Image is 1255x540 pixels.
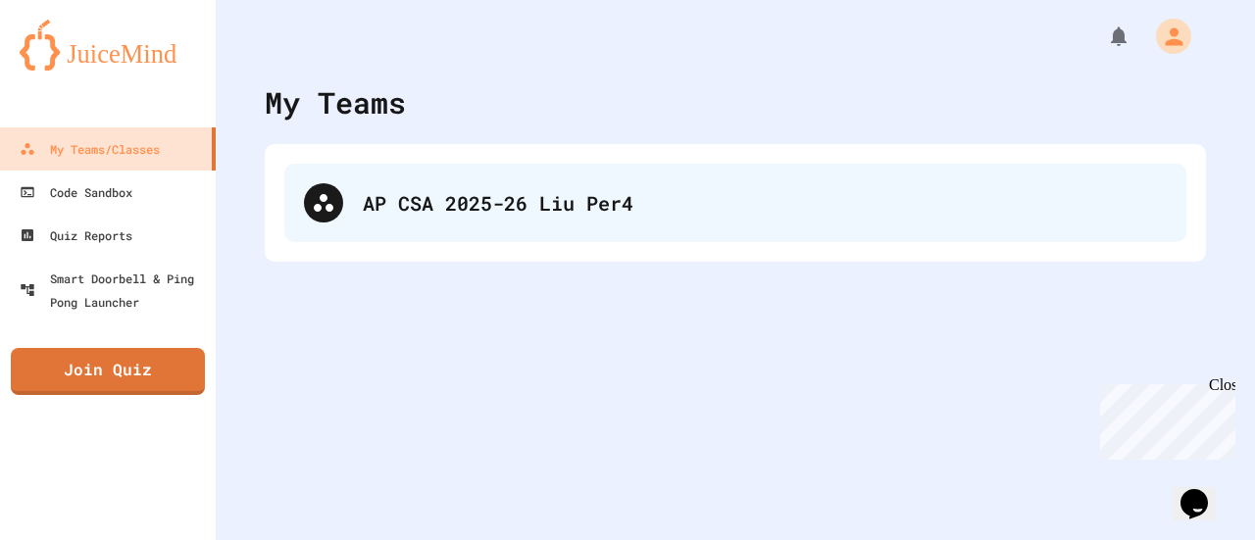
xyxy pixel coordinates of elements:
div: My Account [1135,14,1196,59]
div: My Teams [265,80,406,124]
div: My Notifications [1071,20,1135,53]
div: Quiz Reports [20,223,132,247]
img: logo-orange.svg [20,20,196,71]
div: Code Sandbox [20,180,132,204]
div: My Teams/Classes [20,137,160,161]
div: Smart Doorbell & Ping Pong Launcher [20,267,208,314]
div: Chat with us now!Close [8,8,135,124]
a: Join Quiz [11,348,205,395]
div: AP CSA 2025-26 Liu Per4 [363,188,1167,218]
div: AP CSA 2025-26 Liu Per4 [284,164,1186,242]
iframe: chat widget [1092,376,1235,460]
iframe: chat widget [1173,462,1235,520]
